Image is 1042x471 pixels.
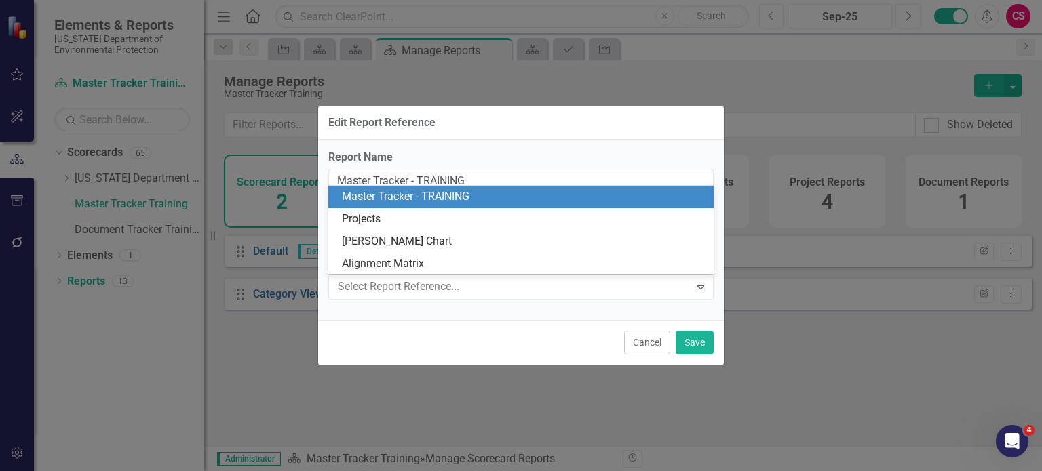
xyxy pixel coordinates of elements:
[1024,425,1035,436] span: 4
[342,234,706,249] div: [PERSON_NAME] Chart
[342,211,706,227] div: Projects
[328,117,436,129] div: Edit Report Reference
[328,150,714,165] label: Report Name
[342,189,706,205] div: Master Tracker - TRAINING
[624,331,670,354] button: Cancel
[996,425,1028,457] iframe: Intercom live chat
[328,169,714,194] input: Name
[676,331,714,354] button: Save
[342,256,706,272] div: Alignment Matrix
